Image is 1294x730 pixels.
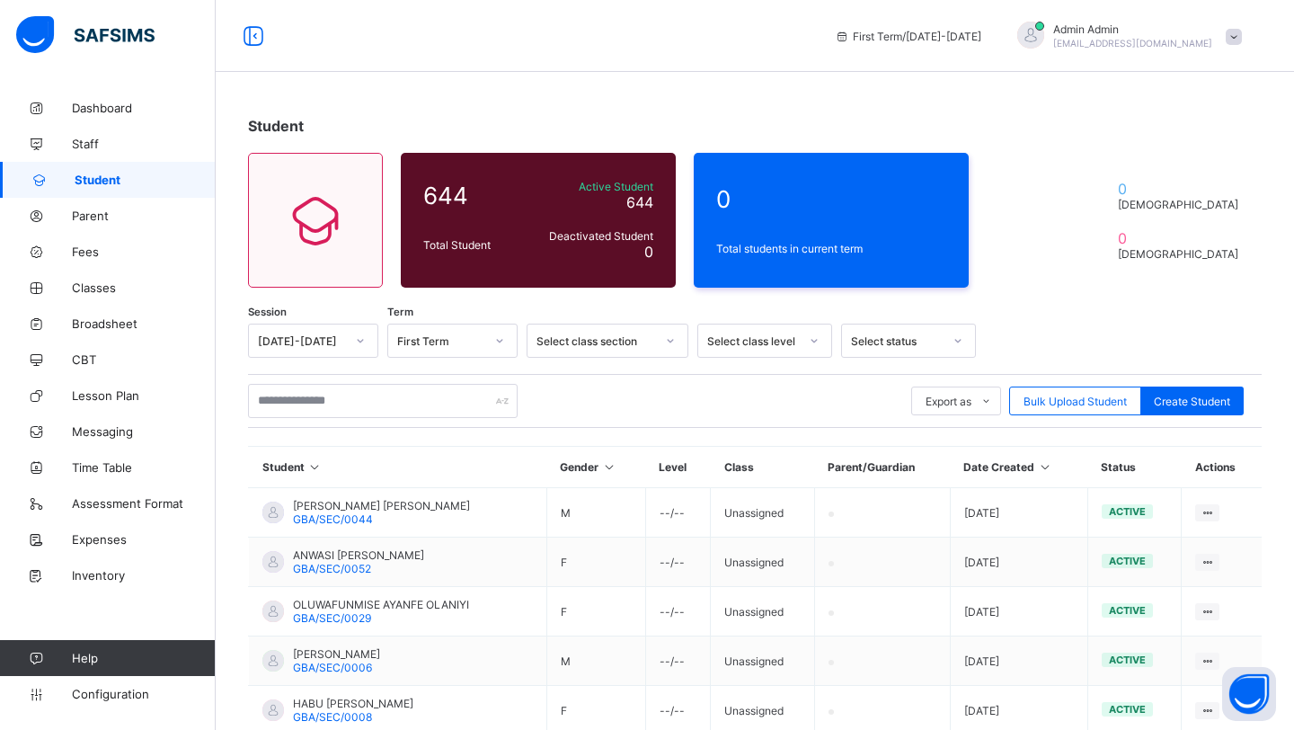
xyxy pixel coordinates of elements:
[293,647,380,661] span: [PERSON_NAME]
[536,334,655,348] div: Select class section
[1109,604,1146,617] span: active
[293,697,413,710] span: HABU [PERSON_NAME]
[1037,460,1052,474] i: Sort in Ascending Order
[249,447,547,488] th: Student
[248,306,287,318] span: Session
[626,193,653,211] span: 644
[293,710,372,724] span: GBA/SEC/0008
[1109,703,1146,716] span: active
[950,587,1087,637] td: [DATE]
[1118,180,1239,198] span: 0
[533,180,653,193] span: Active Student
[546,587,645,637] td: F
[707,334,799,348] div: Select class level
[546,488,645,538] td: M
[1109,505,1146,518] span: active
[387,306,413,318] span: Term
[72,316,216,331] span: Broadsheet
[72,280,216,295] span: Classes
[307,460,323,474] i: Sort in Ascending Order
[248,117,304,135] span: Student
[72,209,216,223] span: Parent
[72,651,215,665] span: Help
[419,234,528,256] div: Total Student
[397,334,484,348] div: First Term
[645,637,711,686] td: --/--
[711,637,814,686] td: Unassigned
[72,460,216,475] span: Time Table
[711,587,814,637] td: Unassigned
[293,499,470,512] span: [PERSON_NAME] [PERSON_NAME]
[293,661,372,674] span: GBA/SEC/0006
[16,16,155,54] img: safsims
[711,447,814,488] th: Class
[950,538,1087,587] td: [DATE]
[950,447,1087,488] th: Date Created
[75,173,216,187] span: Student
[645,538,711,587] td: --/--
[711,538,814,587] td: Unassigned
[293,562,371,575] span: GBA/SEC/0052
[293,598,469,611] span: OLUWAFUNMISE AYANFE OLANIYI
[258,334,345,348] div: [DATE]-[DATE]
[645,447,711,488] th: Level
[293,611,371,625] span: GBA/SEC/0029
[72,687,215,701] span: Configuration
[1053,38,1212,49] span: [EMAIL_ADDRESS][DOMAIN_NAME]
[293,548,424,562] span: ANWASI [PERSON_NAME]
[1118,247,1239,261] span: [DEMOGRAPHIC_DATA]
[546,447,645,488] th: Gender
[950,637,1087,686] td: [DATE]
[72,245,216,259] span: Fees
[644,243,653,261] span: 0
[72,101,216,115] span: Dashboard
[814,447,950,488] th: Parent/Guardian
[851,334,943,348] div: Select status
[1182,447,1262,488] th: Actions
[645,587,711,637] td: --/--
[546,538,645,587] td: F
[711,488,814,538] td: Unassigned
[1087,447,1182,488] th: Status
[1222,667,1276,721] button: Open asap
[72,388,216,403] span: Lesson Plan
[72,352,216,367] span: CBT
[72,424,216,439] span: Messaging
[716,185,946,213] span: 0
[72,137,216,151] span: Staff
[72,568,216,583] span: Inventory
[533,229,653,243] span: Deactivated Student
[1118,229,1239,247] span: 0
[72,496,216,511] span: Assessment Format
[293,512,373,526] span: GBA/SEC/0044
[1154,395,1230,408] span: Create Student
[716,242,946,255] span: Total students in current term
[950,488,1087,538] td: [DATE]
[1118,198,1239,211] span: [DEMOGRAPHIC_DATA]
[72,532,216,547] span: Expenses
[601,460,616,474] i: Sort in Ascending Order
[423,182,524,209] span: 644
[546,637,645,686] td: M
[1024,395,1127,408] span: Bulk Upload Student
[926,395,971,408] span: Export as
[1109,654,1146,666] span: active
[645,488,711,538] td: --/--
[835,30,981,43] span: session/term information
[1053,22,1212,36] span: Admin Admin
[999,22,1251,51] div: AdminAdmin
[1109,555,1146,567] span: active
